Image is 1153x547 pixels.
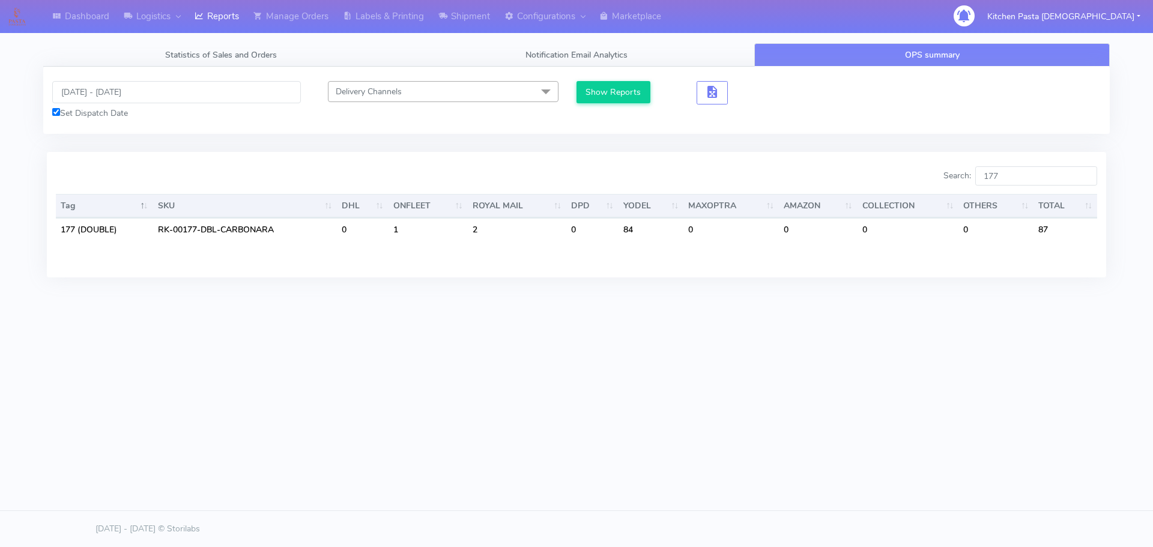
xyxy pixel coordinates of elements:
td: 2 [468,218,566,241]
input: Search: [975,166,1097,186]
th: COLLECTION : activate to sort column ascending [858,194,959,218]
th: SKU: activate to sort column ascending [153,194,337,218]
th: MAXOPTRA : activate to sort column ascending [683,194,779,218]
button: Kitchen Pasta [DEMOGRAPHIC_DATA] [978,4,1149,29]
td: 0 [858,218,959,241]
td: 84 [619,218,684,241]
td: RK-00177-DBL-CARBONARA [153,218,337,241]
th: TOTAL : activate to sort column ascending [1033,194,1097,218]
th: DPD : activate to sort column ascending [566,194,619,218]
td: 0 [683,218,779,241]
th: DHL : activate to sort column ascending [337,194,388,218]
td: 1 [389,218,468,241]
ul: Tabs [43,43,1110,67]
td: 0 [337,218,388,241]
span: Delivery Channels [336,86,402,97]
th: ONFLEET : activate to sort column ascending [389,194,468,218]
td: 0 [958,218,1033,241]
th: Tag: activate to sort column descending [56,194,153,218]
div: Set Dispatch Date [52,107,301,119]
span: OPS summary [905,49,960,61]
span: Statistics of Sales and Orders [165,49,277,61]
th: YODEL : activate to sort column ascending [619,194,684,218]
td: 87 [1033,218,1097,241]
td: 0 [779,218,858,241]
th: ROYAL MAIL : activate to sort column ascending [468,194,566,218]
td: 0 [566,218,619,241]
th: OTHERS : activate to sort column ascending [958,194,1033,218]
label: Search: [943,166,1097,186]
span: Notification Email Analytics [525,49,628,61]
button: Show Reports [576,81,650,103]
th: AMAZON : activate to sort column ascending [779,194,858,218]
td: 177 (DOUBLE) [56,218,153,241]
input: Pick the Daterange [52,81,301,103]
